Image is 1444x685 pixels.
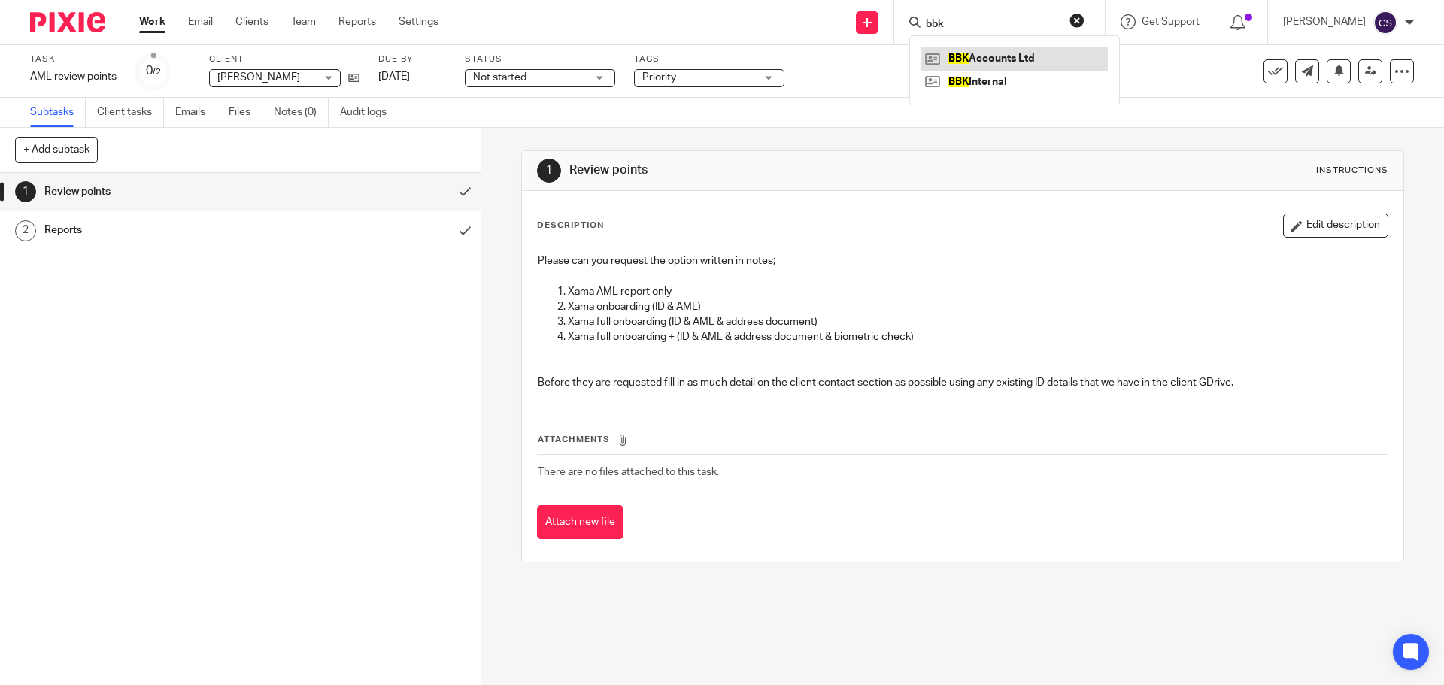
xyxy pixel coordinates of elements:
small: /2 [153,68,161,76]
a: Email [188,14,213,29]
span: Not started [473,72,526,83]
span: Priority [642,72,676,83]
img: svg%3E [1373,11,1397,35]
a: Team [291,14,316,29]
span: Attachments [538,435,610,444]
span: [DATE] [378,71,410,82]
a: Notes (0) [274,98,329,127]
p: Before they are requested fill in as much detail on the client contact section as possible using ... [538,375,1387,390]
a: Settings [399,14,438,29]
div: Instructions [1316,165,1388,177]
input: Search [924,18,1060,32]
a: Files [229,98,262,127]
span: Get Support [1142,17,1200,27]
h1: Review points [569,162,995,178]
p: Description [537,220,604,232]
label: Client [209,53,359,65]
h1: Reports [44,219,305,241]
a: Client tasks [97,98,164,127]
span: There are no files attached to this task. [538,467,719,477]
button: Edit description [1283,214,1388,238]
p: Xama full onboarding + (ID & AML & address document & biometric check) [568,329,1387,344]
a: Subtasks [30,98,86,127]
label: Status [465,53,615,65]
p: Xama AML report only [568,284,1387,299]
div: AML review points [30,69,117,84]
img: Pixie [30,12,105,32]
label: Tags [634,53,784,65]
p: Xama full onboarding (ID & AML & address document) [568,314,1387,329]
div: 2 [15,220,36,241]
label: Due by [378,53,446,65]
h1: Review points [44,180,305,203]
a: Work [139,14,165,29]
p: Please can you request the option written in notes; [538,253,1387,268]
p: Xama onboarding (ID & AML) [568,299,1387,314]
button: Attach new file [537,505,623,539]
span: [PERSON_NAME] [217,72,300,83]
div: 1 [537,159,561,183]
div: 0 [146,62,161,80]
a: Audit logs [340,98,398,127]
p: [PERSON_NAME] [1283,14,1366,29]
a: Emails [175,98,217,127]
button: + Add subtask [15,137,98,162]
label: Task [30,53,117,65]
div: 1 [15,181,36,202]
button: Clear [1069,13,1085,28]
a: Reports [338,14,376,29]
a: Clients [235,14,268,29]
